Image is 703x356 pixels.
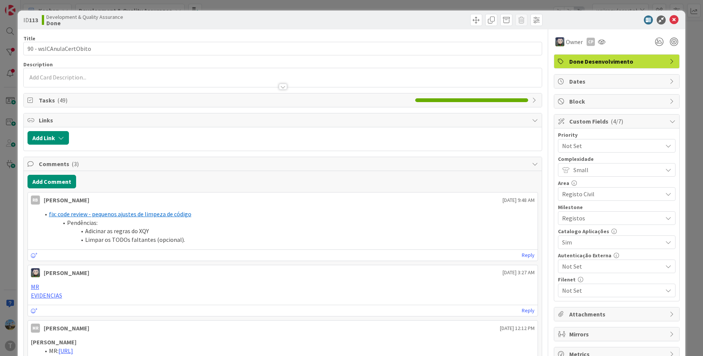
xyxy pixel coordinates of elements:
span: [DATE] 3:27 AM [503,269,535,277]
span: ID [23,15,38,24]
b: 113 [29,16,38,24]
span: Registo Civil [562,189,659,199]
div: Filenet [558,277,675,282]
a: fix: code review - pequenos ajustes de limpeza de código [49,210,191,218]
span: Block [569,97,666,106]
button: Add Comment [28,175,76,188]
div: [PERSON_NAME] [44,324,89,333]
img: LS [31,268,40,277]
span: MR: [49,347,58,354]
img: LS [555,37,564,46]
div: CP [587,38,595,46]
a: MR [31,283,39,290]
a: [URL] [58,347,73,354]
span: Owner [566,37,583,46]
input: type card name here... [23,42,543,55]
b: Done [46,20,123,26]
span: Not Set [562,141,659,151]
span: Registos [562,213,659,223]
span: Small [573,165,659,175]
div: RB [31,196,40,205]
li: Pendências: [40,218,535,227]
div: [PERSON_NAME] [44,268,89,277]
a: Reply [522,251,535,260]
span: Dates [569,77,666,86]
a: Reply [522,306,535,315]
div: MR [31,324,40,333]
span: Attachments [569,310,666,319]
span: Links [39,116,529,125]
span: Not Set [562,286,662,295]
span: Comments [39,159,529,168]
span: Done Desenvolvimento [569,57,666,66]
div: Catalogo Aplicações [558,229,675,234]
span: Tasks [39,96,412,105]
li: Adicinar as regras do XQY [40,227,535,235]
div: Area [558,180,675,186]
a: EVIDENCIAS [31,292,62,299]
span: [DATE] 12:12 PM [500,324,535,332]
div: Priority [558,132,675,138]
div: Autenticação Externa [558,253,675,258]
li: Limpar os TODOs faltantes (opcional). [40,235,535,244]
span: Development & Quality Assurance [46,14,123,20]
div: [PERSON_NAME] [44,196,89,205]
span: Sim [562,237,659,248]
span: Description [23,61,53,68]
div: Milestone [558,205,675,210]
span: Custom Fields [569,117,666,126]
span: ( 3 ) [72,160,79,168]
button: Add Link [28,131,69,145]
span: ( 49 ) [57,96,67,104]
span: Not Set [562,261,659,272]
span: [DATE] 9:48 AM [503,196,535,204]
strong: [PERSON_NAME] [31,338,76,346]
span: Mirrors [569,330,666,339]
label: Title [23,35,35,42]
span: ( 4/7 ) [611,118,623,125]
div: Complexidade [558,156,675,162]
